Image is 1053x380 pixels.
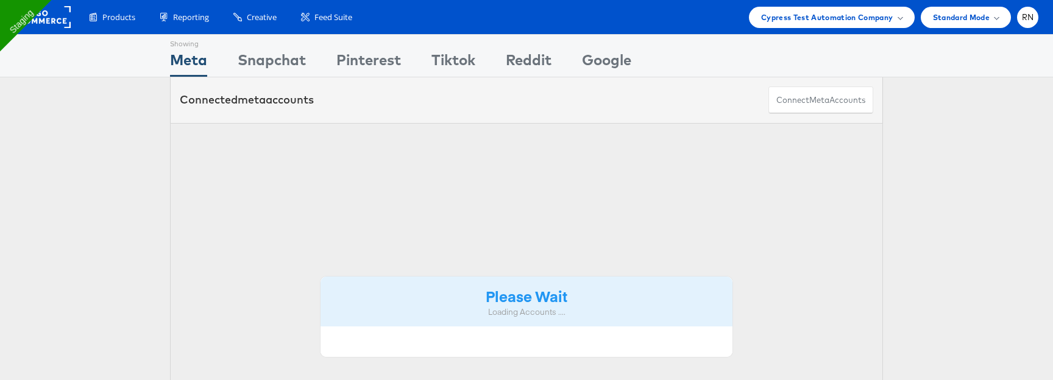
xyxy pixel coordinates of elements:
[768,86,873,114] button: ConnectmetaAccounts
[102,12,135,23] span: Products
[761,11,893,24] span: Cypress Test Automation Company
[170,35,207,49] div: Showing
[238,49,306,77] div: Snapchat
[1022,13,1034,21] span: RN
[180,92,314,108] div: Connected accounts
[506,49,551,77] div: Reddit
[582,49,631,77] div: Google
[173,12,209,23] span: Reporting
[809,94,829,106] span: meta
[330,306,723,318] div: Loading Accounts ....
[238,93,266,107] span: meta
[314,12,352,23] span: Feed Suite
[170,49,207,77] div: Meta
[336,49,401,77] div: Pinterest
[933,11,990,24] span: Standard Mode
[486,286,567,306] strong: Please Wait
[431,49,475,77] div: Tiktok
[247,12,277,23] span: Creative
